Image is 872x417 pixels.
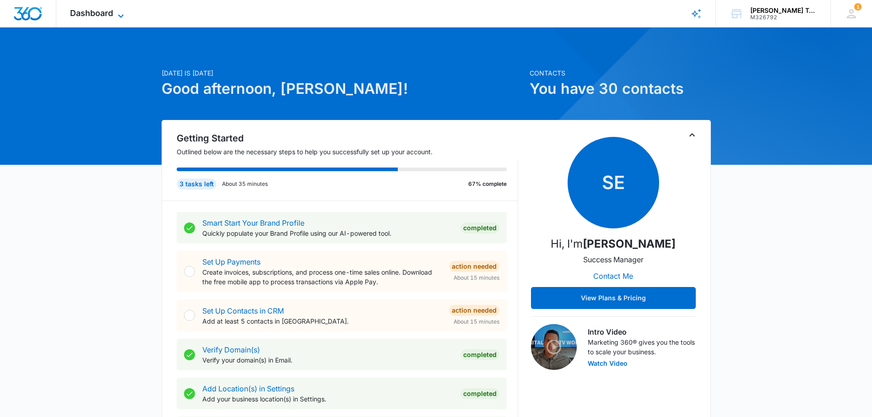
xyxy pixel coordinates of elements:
div: Action Needed [449,305,499,316]
span: 1 [854,3,861,11]
button: Contact Me [584,265,642,287]
p: [DATE] is [DATE] [162,68,524,78]
span: SE [568,137,659,228]
span: About 15 minutes [454,274,499,282]
img: Intro Video [531,324,577,370]
h2: Getting Started [177,131,518,145]
h3: Intro Video [588,326,696,337]
a: Verify Domain(s) [202,345,260,354]
button: Toggle Collapse [687,130,698,141]
div: notifications count [854,3,861,11]
p: Marketing 360® gives you the tools to scale your business. [588,337,696,357]
div: Completed [460,388,499,399]
p: Contacts [530,68,711,78]
div: account name [750,7,817,14]
button: Watch Video [588,360,628,367]
div: Completed [460,349,499,360]
p: Add your business location(s) in Settings. [202,394,453,404]
p: Success Manager [583,254,644,265]
span: Dashboard [70,8,113,18]
a: Set Up Payments [202,257,260,266]
div: Action Needed [449,261,499,272]
p: Verify your domain(s) in Email. [202,355,453,365]
span: About 15 minutes [454,318,499,326]
p: 67% complete [468,180,507,188]
div: Completed [460,222,499,233]
a: Add Location(s) in Settings [202,384,294,393]
p: About 35 minutes [222,180,268,188]
p: Add at least 5 contacts in [GEOGRAPHIC_DATA]. [202,316,442,326]
p: Hi, I'm [551,236,676,252]
button: View Plans & Pricing [531,287,696,309]
h1: You have 30 contacts [530,78,711,100]
a: Smart Start Your Brand Profile [202,218,304,227]
strong: [PERSON_NAME] [583,237,676,250]
a: Set Up Contacts in CRM [202,306,284,315]
div: account id [750,14,817,21]
p: Create invoices, subscriptions, and process one-time sales online. Download the free mobile app t... [202,267,442,287]
div: 3 tasks left [177,179,217,190]
p: Quickly populate your Brand Profile using our AI-powered tool. [202,228,453,238]
p: Outlined below are the necessary steps to help you successfully set up your account. [177,147,518,157]
h1: Good afternoon, [PERSON_NAME]! [162,78,524,100]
